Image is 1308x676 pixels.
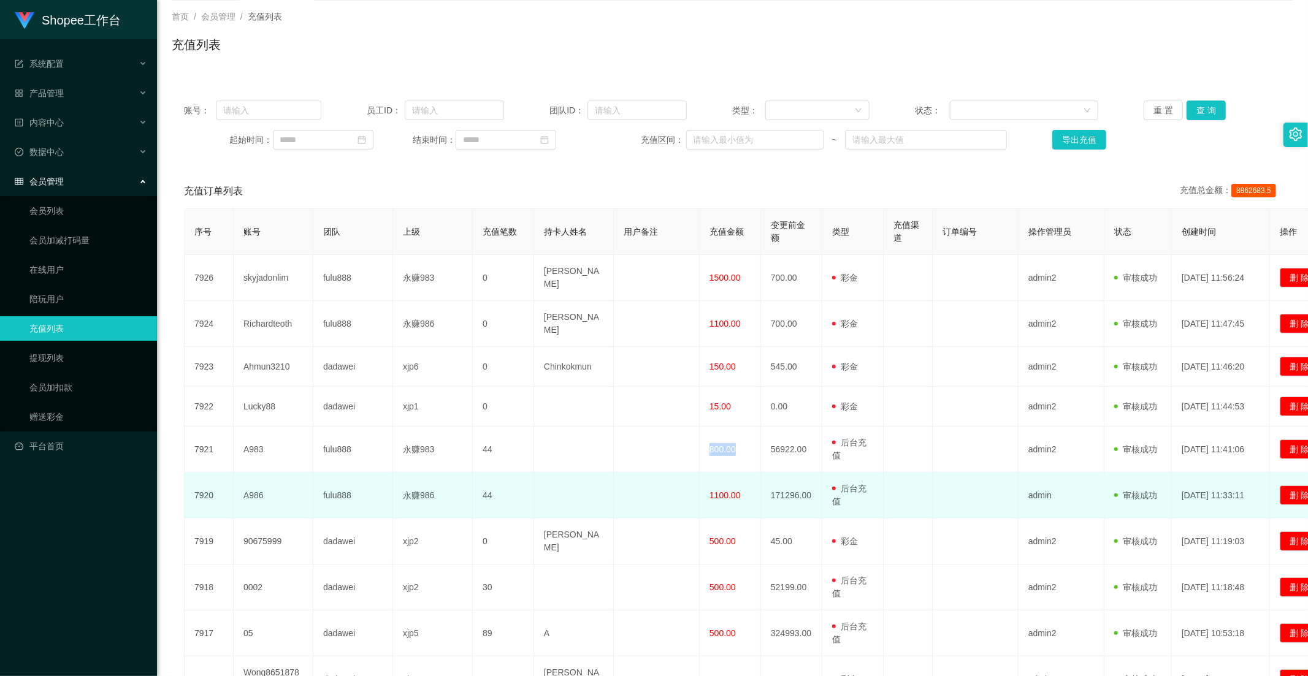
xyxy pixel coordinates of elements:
[234,387,313,427] td: Lucky88
[15,89,23,97] i: 图标: appstore-o
[1019,518,1104,564] td: admin2
[323,227,340,237] span: 团队
[1172,473,1270,518] td: [DATE] 11:33:11
[709,628,736,638] span: 500.00
[393,610,473,656] td: xjp5
[1172,518,1270,564] td: [DATE] 11:19:03
[943,227,977,237] span: 订单编号
[845,130,1006,150] input: 请输入最大值
[893,220,919,243] span: 充值渠道
[534,610,614,656] td: A
[1114,362,1157,371] span: 审核成功
[29,375,147,400] a: 会员加扣款
[1114,582,1157,592] span: 审核成功
[709,227,744,237] span: 充值金额
[709,362,736,371] span: 150.00
[1019,564,1104,610] td: admin2
[832,362,858,371] span: 彩金
[473,473,534,518] td: 44
[185,387,234,427] td: 7922
[1019,473,1104,518] td: admin
[185,255,234,301] td: 7926
[761,610,822,656] td: 324993.00
[185,301,234,347] td: 7924
[1182,227,1216,237] span: 创建时间
[185,518,234,564] td: 7919
[761,255,822,301] td: 700.00
[1114,444,1157,454] span: 审核成功
[761,564,822,610] td: 52199.00
[29,346,147,370] a: 提现列表
[234,564,313,610] td: 0002
[1084,107,1091,115] i: 图标: down
[761,518,822,564] td: 45.00
[15,434,147,458] a: 图标: dashboard平台首页
[1114,401,1157,411] span: 审核成功
[234,473,313,518] td: A986
[709,490,741,500] span: 1100.00
[172,36,221,54] h1: 充值列表
[832,401,858,411] span: 彩金
[393,387,473,427] td: xjp1
[1187,101,1226,120] button: 查 询
[403,227,420,237] span: 上级
[587,101,687,120] input: 请输入
[234,347,313,387] td: Ahmun3210
[248,12,282,21] span: 充值列表
[624,227,658,237] span: 用户备注
[1114,490,1157,500] span: 审核成功
[1114,628,1157,638] span: 审核成功
[1019,347,1104,387] td: admin2
[185,347,234,387] td: 7923
[313,473,393,518] td: fulu888
[1172,347,1270,387] td: [DATE] 11:46:20
[313,610,393,656] td: dadawei
[29,287,147,311] a: 陪玩用户
[184,104,216,117] span: 账号：
[185,610,234,656] td: 7917
[709,582,736,592] span: 500.00
[29,199,147,223] a: 会员列表
[709,444,736,454] span: 800.00
[243,227,261,237] span: 账号
[29,316,147,341] a: 充值列表
[15,118,64,127] span: 内容中心
[234,518,313,564] td: 90675999
[855,107,862,115] i: 图标: down
[15,148,23,156] i: 图标: check-circle-o
[29,257,147,282] a: 在线用户
[534,518,614,564] td: [PERSON_NAME]
[916,104,950,117] span: 状态：
[313,301,393,347] td: fulu888
[709,319,741,329] span: 1100.00
[15,88,64,98] span: 产品管理
[216,101,321,120] input: 请输入
[832,484,866,506] span: 后台充值
[832,227,849,237] span: 类型
[234,427,313,473] td: A983
[230,134,273,146] span: 起始时间：
[832,621,866,644] span: 后台充值
[1172,610,1270,656] td: [DATE] 10:53:18
[185,427,234,473] td: 7921
[1172,387,1270,427] td: [DATE] 11:44:53
[15,12,34,29] img: logo.9652507e.png
[367,104,405,117] span: 员工ID：
[1172,301,1270,347] td: [DATE] 11:47:45
[473,564,534,610] td: 30
[1231,184,1276,197] span: 8862683.5
[184,184,243,199] span: 充值订单列表
[15,118,23,127] i: 图标: profile
[771,220,805,243] span: 变更前金额
[29,228,147,253] a: 会员加减打码量
[172,12,189,21] span: 首页
[473,387,534,427] td: 0
[15,177,23,186] i: 图标: table
[473,610,534,656] td: 89
[15,59,64,69] span: 系统配置
[534,347,614,387] td: Chinkokmun
[15,177,64,186] span: 会员管理
[761,301,822,347] td: 700.00
[832,438,866,460] span: 后台充值
[473,301,534,347] td: 0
